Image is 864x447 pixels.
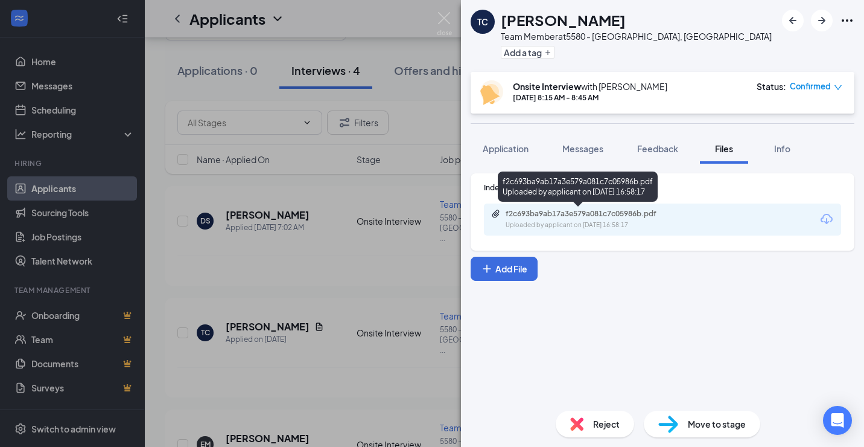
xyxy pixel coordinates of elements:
span: Messages [562,143,603,154]
svg: Plus [544,49,551,56]
div: Indeed Resume [484,182,841,193]
svg: ArrowLeftNew [786,13,800,28]
button: PlusAdd a tag [501,46,554,59]
span: Files [715,143,733,154]
span: Feedback [637,143,678,154]
div: Open Intercom Messenger [823,406,852,435]
button: ArrowLeftNew [782,10,804,31]
h1: [PERSON_NAME] [501,10,626,30]
button: ArrowRight [811,10,833,31]
span: Move to stage [688,417,746,431]
div: with [PERSON_NAME] [513,80,667,92]
svg: Download [819,212,834,227]
svg: ArrowRight [815,13,829,28]
span: Reject [593,417,620,431]
span: Info [774,143,790,154]
b: Onsite Interview [513,81,581,92]
div: Team Member at 5580 - [GEOGRAPHIC_DATA], [GEOGRAPHIC_DATA] [501,30,772,42]
div: TC [477,16,488,28]
span: Confirmed [790,80,831,92]
span: down [834,83,842,92]
div: Status : [757,80,786,92]
span: Application [483,143,529,154]
div: [DATE] 8:15 AM - 8:45 AM [513,92,667,103]
div: f2c693ba9ab17a3e579a081c7c05986b.pdf Uploaded by applicant on [DATE] 16:58:17 [498,172,658,202]
div: f2c693ba9ab17a3e579a081c7c05986b.pdf [506,209,675,219]
a: Paperclipf2c693ba9ab17a3e579a081c7c05986b.pdfUploaded by applicant on [DATE] 16:58:17 [491,209,687,230]
button: Add FilePlus [471,257,538,281]
div: Uploaded by applicant on [DATE] 16:58:17 [506,220,687,230]
svg: Paperclip [491,209,501,219]
svg: Ellipses [840,13,854,28]
svg: Plus [481,263,493,275]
